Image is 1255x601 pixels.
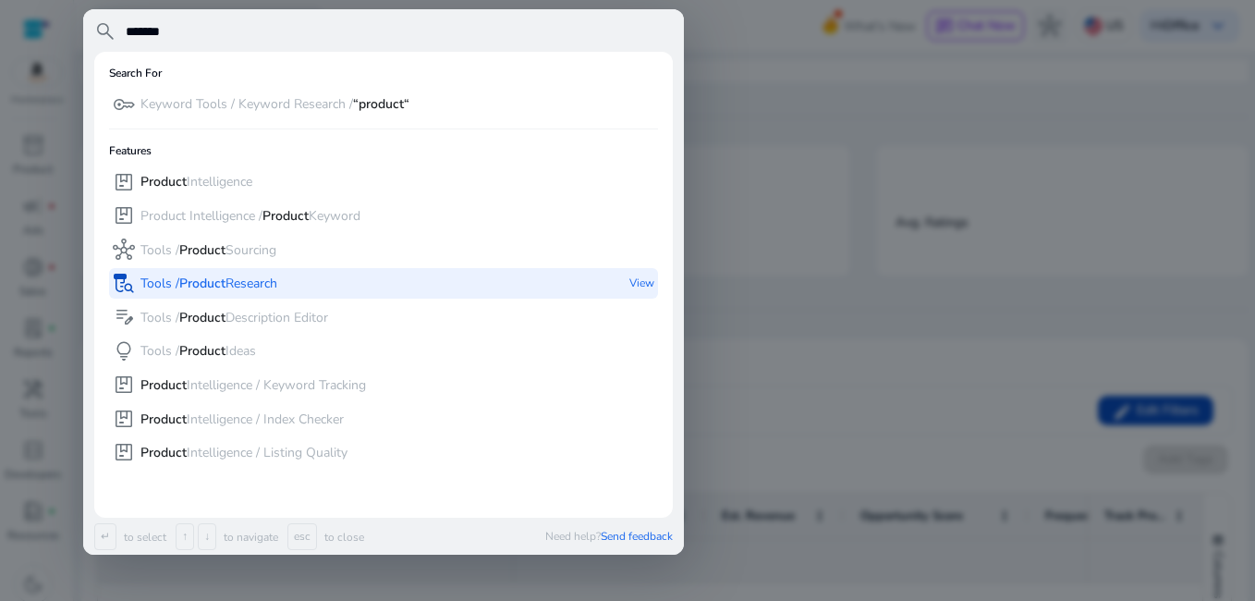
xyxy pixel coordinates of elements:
[113,204,135,227] span: package
[353,95,409,113] b: “product“
[113,93,135,116] span: key
[113,272,135,294] span: lab_research
[198,523,216,550] span: ↓
[140,376,366,395] p: Intelligence / Keyword Tracking
[140,411,187,428] b: Product
[120,530,166,545] p: to select
[176,523,194,550] span: ↑
[140,342,256,361] p: Tools / Ideas
[140,376,187,394] b: Product
[629,268,654,299] p: View
[545,529,673,544] p: Need help?
[140,411,344,429] p: Intelligence / Index Checker
[113,239,135,261] span: hub
[113,374,135,396] span: package
[140,207,360,226] p: Product Intelligence / Keyword
[321,530,364,545] p: to close
[179,275,225,292] b: Product
[113,171,135,193] span: package
[109,67,162,80] h6: Search For
[140,173,252,191] p: Intelligence
[140,173,187,190] b: Product
[109,144,152,157] h6: Features
[94,523,116,550] span: ↵
[220,530,278,545] p: to navigate
[179,342,225,360] b: Product
[179,309,225,326] b: Product
[113,306,135,328] span: edit_note
[140,444,187,461] b: Product
[601,529,673,544] span: Send feedback
[140,309,328,327] p: Tools / Description Editor
[140,95,409,114] p: Keyword Tools / Keyword Research /
[287,523,317,550] span: esc
[262,207,309,225] b: Product
[140,444,347,462] p: Intelligence / Listing Quality
[140,241,276,260] p: Tools / Sourcing
[94,20,116,43] span: search
[113,441,135,463] span: package
[140,275,277,293] p: Tools / Research
[113,408,135,430] span: package
[179,241,225,259] b: Product
[113,340,135,362] span: lightbulb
